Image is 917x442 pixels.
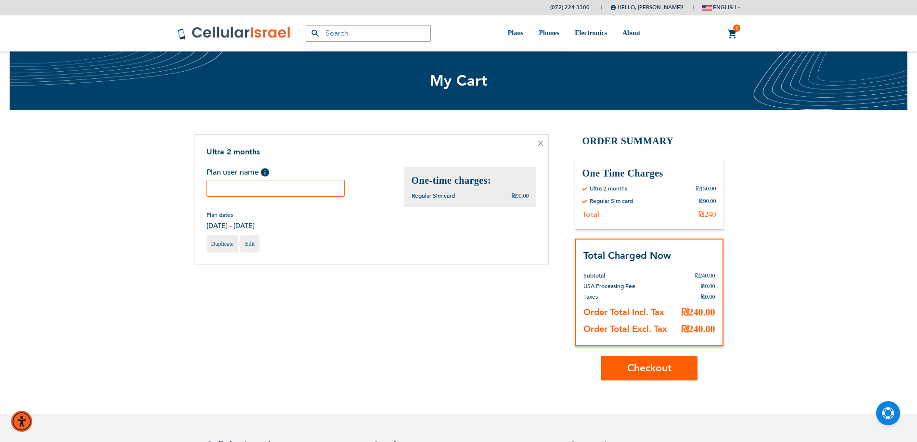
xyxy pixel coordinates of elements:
span: [DATE] - [DATE] [207,221,255,230]
a: Duplicate [207,235,239,253]
a: Edit [240,235,259,253]
span: ₪90.00 [512,192,529,199]
th: Subtotal [583,263,677,281]
span: Regular Sim card [412,192,455,200]
span: Edit [245,240,255,247]
span: Duplicate [211,240,234,247]
span: Plans [508,29,524,37]
span: Phones [539,29,559,37]
span: Plan user name [207,167,259,177]
img: Cellular Israel Logo [177,26,291,40]
input: Search [306,25,431,42]
span: Plan dates [207,211,255,219]
a: Plans [508,15,524,51]
div: ₪150.00 [696,185,716,192]
h3: One Time Charges [582,167,716,180]
h2: One-time charges: [412,174,529,187]
span: ₪240.00 [695,272,715,279]
span: Electronics [575,29,607,37]
span: My Cart [430,71,488,91]
th: Taxes [583,291,677,302]
strong: Order Total Incl. Tax [583,306,664,318]
span: ₪240.00 [681,307,715,317]
span: Help [261,168,269,177]
a: 1 [727,28,738,40]
span: 1 [735,25,738,32]
a: Phones [539,15,559,51]
a: About [622,15,640,51]
a: (072) 224-3300 [550,4,590,11]
span: About [622,29,640,37]
div: Total [582,210,599,219]
strong: Order Total Excl. Tax [583,323,667,335]
span: ₪0.00 [701,283,715,290]
button: Checkout [601,356,697,380]
strong: Total Charged Now [583,249,671,262]
div: ₪90.00 [699,197,716,205]
h2: Order Summary [575,134,723,148]
img: english [702,5,712,11]
a: Electronics [575,15,607,51]
a: Ultra 2 months [207,147,260,157]
div: Regular Sim card [590,197,633,205]
span: Checkout [627,361,672,375]
span: ₪240.00 [681,324,715,334]
div: Ultra 2 months [590,185,627,192]
div: Accessibility Menu [11,411,32,432]
button: english [702,0,740,14]
span: USA Processing Fee [583,282,635,290]
span: ₪0.00 [701,293,715,300]
span: Hello, [PERSON_NAME]! [610,4,683,11]
div: ₪240 [698,210,716,219]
